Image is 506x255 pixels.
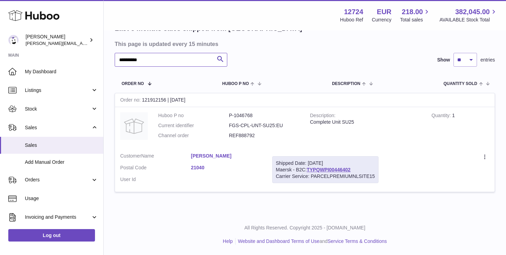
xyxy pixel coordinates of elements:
dt: Postal Code [120,164,191,173]
div: Huboo Ref [340,17,363,23]
span: Order No [122,82,144,86]
a: TYPQWPI00446402 [307,167,351,172]
div: Maersk - B2C: [272,156,379,183]
strong: EUR [377,7,391,17]
span: Orders [25,177,91,183]
span: Customer [120,153,141,159]
dd: P-1046768 [229,112,300,119]
span: Listings [25,87,91,94]
div: Complete Unit SU25 [310,119,421,125]
span: 218.00 [402,7,423,17]
p: All Rights Reserved. Copyright 2025 - [DOMAIN_NAME] [109,225,500,231]
span: Huboo P no [222,82,249,86]
dt: Channel order [158,132,229,139]
strong: Order no [120,97,142,104]
strong: Quantity [431,113,452,120]
span: 382,045.00 [455,7,490,17]
td: 1 [426,107,495,148]
a: 218.00 Total sales [400,7,431,23]
dd: FGS-CPL-UNT-SU25:EU [229,122,300,129]
div: Carrier Service: PARCELPREMIUMNLSITE15 [276,173,375,180]
span: Invoicing and Payments [25,214,91,220]
div: 121912156 | [DATE] [115,93,495,107]
a: 382,045.00 AVAILABLE Stock Total [439,7,498,23]
li: and [236,238,387,245]
span: Description [332,82,360,86]
dt: User Id [120,176,191,183]
span: Usage [25,195,98,202]
a: Service Terms & Conditions [327,238,387,244]
span: Stock [25,106,91,112]
dt: Current identifier [158,122,229,129]
dt: Huboo P no [158,112,229,119]
span: Add Manual Order [25,159,98,166]
strong: Description [310,113,336,120]
a: Website and Dashboard Terms of Use [238,238,319,244]
dt: Name [120,153,191,161]
span: Quantity Sold [443,82,477,86]
dd: REF888792 [229,132,300,139]
div: [PERSON_NAME] [26,34,88,47]
a: [PERSON_NAME] [191,153,262,159]
strong: 12724 [344,7,363,17]
a: Log out [8,229,95,242]
img: sebastian@ffern.co [8,35,19,45]
span: Sales [25,142,98,149]
div: Currency [372,17,392,23]
span: entries [480,57,495,63]
a: Help [223,238,233,244]
span: Sales [25,124,91,131]
h3: This page is updated every 15 minutes [115,40,493,48]
span: AVAILABLE Stock Total [439,17,498,23]
div: Shipped Date: [DATE] [276,160,375,167]
span: [PERSON_NAME][EMAIL_ADDRESS][DOMAIN_NAME] [26,40,139,46]
span: Total sales [400,17,431,23]
img: no-photo.jpg [120,112,148,140]
span: My Dashboard [25,68,98,75]
a: 21040 [191,164,262,171]
label: Show [437,57,450,63]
